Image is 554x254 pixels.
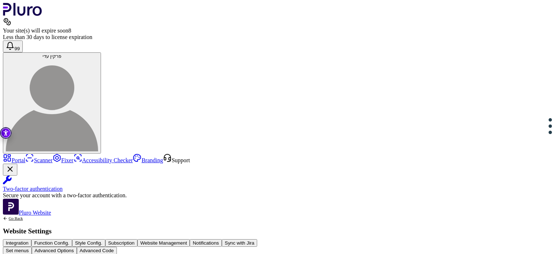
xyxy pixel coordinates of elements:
[3,192,551,199] div: Secure your account with a two-factor authentication.
[68,27,71,34] span: 8
[3,154,551,216] aside: Sidebar menu
[43,53,62,59] span: פרקין עדי
[3,210,51,216] a: Open Pluro Website
[75,240,102,246] span: Style Config.
[35,248,74,253] span: Advanced Options
[193,240,219,246] span: Notifications
[3,186,551,192] div: Two-factor authentication
[80,248,114,253] span: Advanced Code
[3,52,101,154] button: פרקין עדיפרקין עדי
[137,239,190,247] button: Website Management
[53,157,74,163] a: Fixer
[108,240,135,246] span: Subscription
[74,157,133,163] a: Accessibility Checker
[6,240,28,246] span: Integration
[14,46,20,51] span: 99
[31,239,72,247] button: Function Config.
[222,239,257,247] button: Sync with Jira
[3,239,31,247] button: Integration
[3,40,23,52] button: Open notifications, you have 382 new notifications
[25,157,53,163] a: Scanner
[3,216,52,221] a: Back to previous screen
[3,176,551,192] a: Two-factor authentication
[3,228,52,234] h1: Website Settings
[225,240,254,246] span: Sync with Jira
[3,157,25,163] a: Portal
[3,34,551,40] div: Less than 30 days to license expiration
[6,59,98,151] img: פרקין עדי
[163,157,190,163] a: Open Support screen
[6,248,29,253] span: Set menus
[133,157,163,163] a: Branding
[140,240,187,246] span: Website Management
[3,11,42,17] a: Logo
[105,239,137,247] button: Subscription
[3,27,551,34] div: Your site(s) will expire soon
[190,239,222,247] button: Notifications
[34,240,69,246] span: Function Config.
[72,239,105,247] button: Style Config.
[3,164,17,176] button: Close Two-factor authentication notification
